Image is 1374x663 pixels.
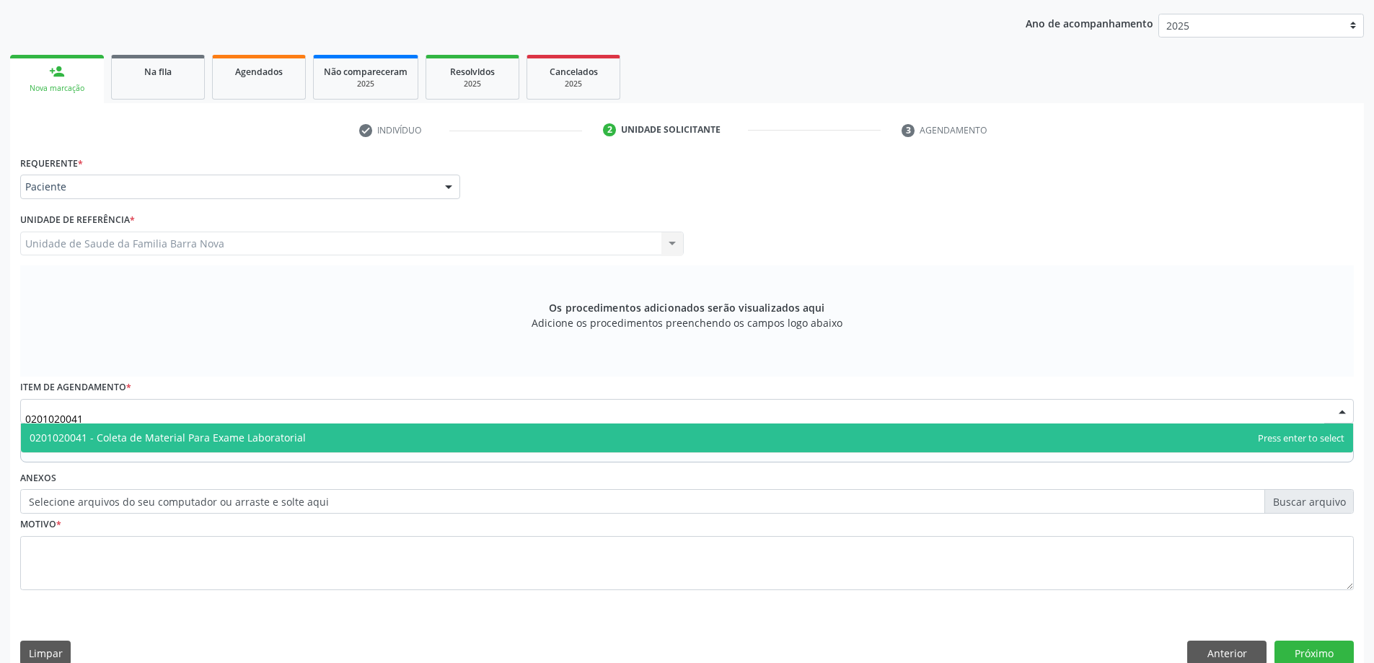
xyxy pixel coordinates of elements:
[1026,14,1153,32] p: Ano de acompanhamento
[235,66,283,78] span: Agendados
[25,180,431,194] span: Paciente
[20,377,131,399] label: Item de agendamento
[20,83,94,94] div: Nova marcação
[537,79,609,89] div: 2025
[30,431,306,444] span: 0201020041 - Coleta de Material Para Exame Laboratorial
[532,315,842,330] span: Adicione os procedimentos preenchendo os campos logo abaixo
[49,63,65,79] div: person_add
[603,123,616,136] div: 2
[324,79,408,89] div: 2025
[20,467,56,490] label: Anexos
[20,514,61,536] label: Motivo
[324,66,408,78] span: Não compareceram
[621,123,721,136] div: Unidade solicitante
[549,300,824,315] span: Os procedimentos adicionados serão visualizados aqui
[450,66,495,78] span: Resolvidos
[550,66,598,78] span: Cancelados
[25,404,1324,433] input: Buscar por procedimento
[144,66,172,78] span: Na fila
[436,79,508,89] div: 2025
[20,152,83,175] label: Requerente
[20,209,135,232] label: Unidade de referência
